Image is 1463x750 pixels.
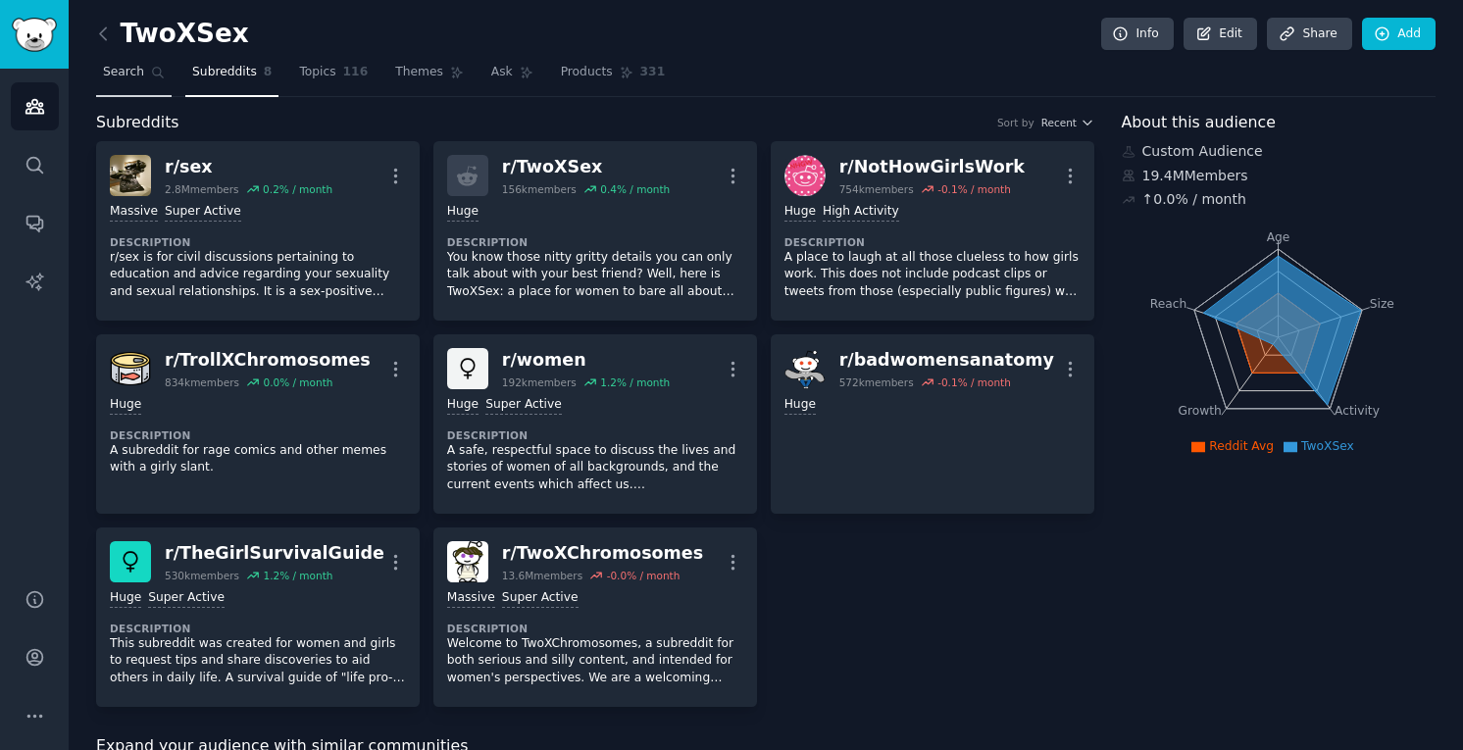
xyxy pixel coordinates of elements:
[185,57,278,97] a: Subreddits8
[1335,404,1380,418] tspan: Activity
[433,334,757,514] a: womenr/women192kmembers1.2% / monthHugeSuper ActiveDescriptionA safe, respectful space to discuss...
[110,203,158,222] div: Massive
[433,141,757,321] a: r/TwoXSex156kmembers0.4% / monthHugeDescriptionYou know those nitty gritty details you can only t...
[784,155,826,196] img: NotHowGirlsWork
[96,111,179,135] span: Subreddits
[447,348,488,389] img: women
[937,182,1011,196] div: -0.1 % / month
[502,541,703,566] div: r/ TwoXChromosomes
[502,375,577,389] div: 192k members
[292,57,375,97] a: Topics116
[491,64,513,81] span: Ask
[1369,296,1393,310] tspan: Size
[96,141,420,321] a: sexr/sex2.8Mmembers0.2% / monthMassiveSuper ActiveDescriptionr/sex is for civil discussions perta...
[165,203,241,222] div: Super Active
[447,589,495,608] div: Massive
[110,348,151,389] img: TrollXChromosomes
[165,569,239,582] div: 530k members
[96,57,172,97] a: Search
[110,428,406,442] dt: Description
[839,348,1054,373] div: r/ badwomensanatomy
[447,249,743,301] p: You know those nitty gritty details you can only talk about with your best friend? Well, here is ...
[839,155,1025,179] div: r/ NotHowGirlsWork
[502,348,670,373] div: r/ women
[447,203,479,222] div: Huge
[110,396,141,415] div: Huge
[110,155,151,196] img: sex
[447,235,743,249] dt: Description
[263,569,332,582] div: 1.2 % / month
[165,155,332,179] div: r/ sex
[110,622,406,635] dt: Description
[447,428,743,442] dt: Description
[165,541,384,566] div: r/ TheGirlSurvivalGuide
[561,64,613,81] span: Products
[96,527,420,707] a: TheGirlSurvivalGuider/TheGirlSurvivalGuide530kmembers1.2% / monthHugeSuper ActiveDescriptionThis ...
[997,116,1034,129] div: Sort by
[1178,404,1221,418] tspan: Growth
[1184,18,1257,51] a: Edit
[1122,141,1437,162] div: Custom Audience
[388,57,471,97] a: Themes
[1362,18,1436,51] a: Add
[640,64,666,81] span: 331
[784,396,816,415] div: Huge
[1266,230,1289,244] tspan: Age
[192,64,257,81] span: Subreddits
[1122,111,1276,135] span: About this audience
[502,155,670,179] div: r/ TwoXSex
[447,622,743,635] dt: Description
[12,18,57,52] img: GummySearch logo
[103,64,144,81] span: Search
[839,375,914,389] div: 572k members
[502,182,577,196] div: 156k members
[1041,116,1077,129] span: Recent
[771,334,1094,514] a: badwomensanatomyr/badwomensanatomy572kmembers-0.1% / monthHuge
[502,569,582,582] div: 13.6M members
[447,396,479,415] div: Huge
[447,541,488,582] img: TwoXChromosomes
[784,203,816,222] div: Huge
[96,334,420,514] a: TrollXChromosomesr/TrollXChromosomes834kmembers0.0% / monthHugeDescriptionA subreddit for rage co...
[839,182,914,196] div: 754k members
[1267,18,1351,51] a: Share
[484,57,540,97] a: Ask
[96,19,249,50] h2: TwoXSex
[110,442,406,476] p: A subreddit for rage comics and other memes with a girly slant.
[263,375,332,389] div: 0.0 % / month
[784,235,1081,249] dt: Description
[607,569,681,582] div: -0.0 % / month
[110,589,141,608] div: Huge
[264,64,273,81] span: 8
[937,375,1011,389] div: -0.1 % / month
[343,64,369,81] span: 116
[502,589,579,608] div: Super Active
[823,203,899,222] div: High Activity
[600,182,670,196] div: 0.4 % / month
[263,182,332,196] div: 0.2 % / month
[165,348,371,373] div: r/ TrollXChromosomes
[485,396,562,415] div: Super Active
[165,375,239,389] div: 834k members
[600,375,670,389] div: 1.2 % / month
[1122,166,1437,186] div: 19.4M Members
[771,141,1094,321] a: NotHowGirlsWorkr/NotHowGirlsWork754kmembers-0.1% / monthHugeHigh ActivityDescriptionA place to la...
[110,235,406,249] dt: Description
[784,348,826,389] img: badwomensanatomy
[1101,18,1174,51] a: Info
[447,442,743,494] p: A safe, respectful space to discuss the lives and stories of women of all backgrounds, and the cu...
[1149,296,1186,310] tspan: Reach
[1041,116,1094,129] button: Recent
[110,635,406,687] p: This subreddit was created for women and girls to request tips and share discoveries to aid other...
[1301,439,1354,453] span: TwoXSex
[148,589,225,608] div: Super Active
[165,182,239,196] div: 2.8M members
[395,64,443,81] span: Themes
[110,541,151,582] img: TheGirlSurvivalGuide
[1142,189,1246,210] div: ↑ 0.0 % / month
[447,635,743,687] p: Welcome to TwoXChromosomes, a subreddit for both serious and silly content, and intended for wome...
[110,249,406,301] p: r/sex is for civil discussions pertaining to education and advice regarding your sexuality and se...
[554,57,672,97] a: Products331
[299,64,335,81] span: Topics
[784,249,1081,301] p: A place to laugh at all those clueless to how girls work. This does not include podcast clips or ...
